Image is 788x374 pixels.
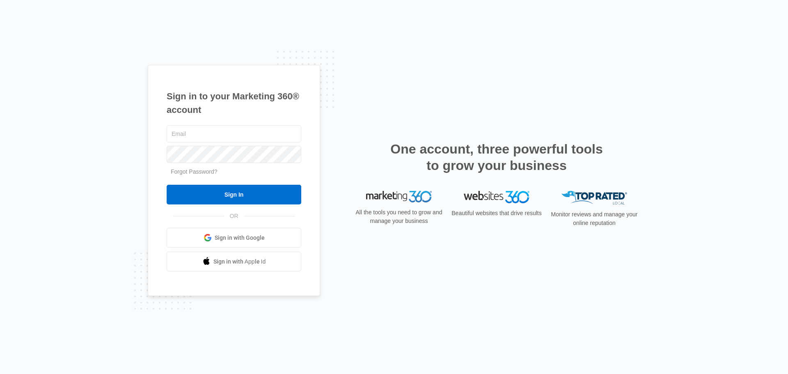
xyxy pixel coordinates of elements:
[561,191,627,204] img: Top Rated Local
[366,191,432,202] img: Marketing 360
[464,191,529,203] img: Websites 360
[224,212,244,220] span: OR
[215,234,265,242] span: Sign in with Google
[171,168,218,175] a: Forgot Password?
[213,257,266,266] span: Sign in with Apple Id
[167,185,301,204] input: Sign In
[167,125,301,142] input: Email
[167,89,301,117] h1: Sign in to your Marketing 360® account
[353,208,445,225] p: All the tools you need to grow and manage your business
[388,141,605,174] h2: One account, three powerful tools to grow your business
[451,209,543,218] p: Beautiful websites that drive results
[167,228,301,248] a: Sign in with Google
[167,252,301,271] a: Sign in with Apple Id
[548,210,640,227] p: Monitor reviews and manage your online reputation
